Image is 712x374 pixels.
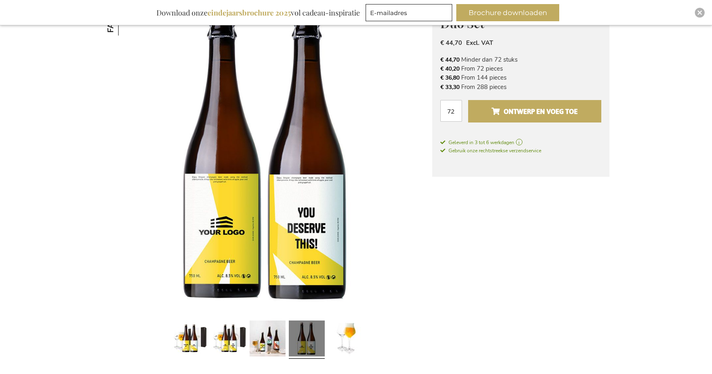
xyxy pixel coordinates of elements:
button: Brochure downloaden [456,4,559,21]
span: € 40,20 [440,65,460,73]
li: From 288 pieces [440,82,601,91]
a: Beer Glasses Duo [328,317,364,362]
li: Minder dan 72 stuks [440,55,601,64]
input: E-mailadres [366,4,452,21]
span: Gebruik onze rechtstreekse verzendservice [440,147,541,154]
li: From 72 pieces [440,64,601,73]
span: Ontwerp en voeg toe [491,105,578,118]
img: Close [697,10,702,15]
a: Personalised Champagne Beer [210,317,246,362]
div: Download onze vol cadeau-inspiratie [153,4,364,21]
input: Aantal [440,100,462,122]
a: Geleverd in 3 tot 6 werkdagen [440,139,601,146]
div: Close [695,8,705,18]
span: € 44,70 [440,39,462,47]
form: marketing offers and promotions [366,4,455,24]
a: Personalised Champagne Beer [250,317,286,362]
a: Gebruik onze rechtstreekse verzendservice [440,146,541,154]
span: € 33,30 [440,83,460,91]
span: € 44,70 [440,56,460,64]
span: € 36,80 [440,74,460,82]
b: eindejaarsbrochure 2025 [208,8,291,18]
button: Ontwerp en voeg toe [468,100,601,122]
span: Excl. VAT [466,39,493,47]
li: From 144 pieces [440,73,601,82]
a: Personalised Champagne Beer [171,317,207,362]
a: Personalised Champagne Beer [289,317,325,362]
